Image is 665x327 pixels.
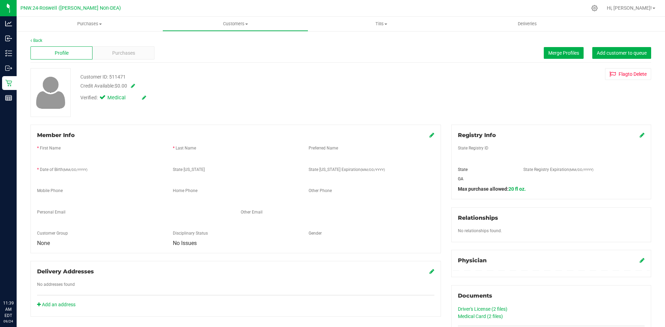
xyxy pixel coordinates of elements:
[37,268,94,275] span: Delivery Addresses
[544,47,584,59] button: Merge Profiles
[20,5,121,11] span: PNW.24-Roswell ([PERSON_NAME] Non-DEA)
[3,319,14,324] p: 09/24
[309,230,322,236] label: Gender
[458,145,488,151] label: State Registry ID
[37,188,63,194] label: Mobile Phone
[63,168,87,172] span: (MM/DD/YYYY)
[5,80,12,87] inline-svg: Retail
[308,17,454,31] a: Tills
[37,281,75,288] label: No addresses found
[508,186,526,192] span: 20 fl oz.
[605,68,651,80] button: Flagto Delete
[80,82,385,90] div: Credit Available:
[17,17,162,31] a: Purchases
[30,38,42,43] a: Back
[309,166,385,173] label: State [US_STATE] Expiration
[5,94,12,101] inline-svg: Reports
[569,168,593,172] span: (MM/DD/YYYY)
[453,166,518,173] div: State
[173,230,208,236] label: Disciplinary Status
[458,314,503,319] a: Medical Card (2 files)
[37,209,65,215] label: Personal Email
[112,49,135,57] span: Purchases
[458,257,487,264] span: Physician
[55,49,69,57] span: Profile
[40,166,87,173] label: Date of Birth
[5,20,12,27] inline-svg: Analytics
[37,132,75,138] span: Member Info
[5,65,12,72] inline-svg: Outbound
[173,240,197,246] span: No Issues
[548,50,579,56] span: Merge Profiles
[458,228,502,234] label: No relationships found.
[597,50,647,56] span: Add customer to queue
[5,35,12,42] inline-svg: Inbound
[523,166,593,173] label: State Registry Expiration
[7,272,28,292] iframe: Resource center
[107,94,135,102] span: Medical
[590,5,599,11] div: Manage settings
[3,300,14,319] p: 11:39 AM EDT
[173,166,205,173] label: State [US_STATE]
[33,75,69,110] img: user-icon.png
[173,188,197,194] label: Home Phone
[458,186,526,192] span: Max purchase allowed:
[37,240,50,246] span: None
[163,21,308,27] span: Customers
[309,188,332,194] label: Other Phone
[17,21,162,27] span: Purchases
[37,302,76,307] a: Add an address
[508,21,546,27] span: Deliveries
[5,50,12,57] inline-svg: Inventory
[309,21,454,27] span: Tills
[607,5,652,11] span: Hi, [PERSON_NAME]!
[592,47,651,59] button: Add customer to queue
[453,176,518,182] div: GA
[80,73,126,81] div: Customer ID: 511471
[176,145,196,151] label: Last Name
[115,83,127,89] span: $0.00
[309,145,338,151] label: Preferred Name
[458,215,498,221] span: Relationships
[37,230,68,236] label: Customer Group
[458,292,492,299] span: Documents
[241,209,263,215] label: Other Email
[454,17,600,31] a: Deliveries
[40,145,61,151] label: First Name
[80,94,146,102] div: Verified:
[361,168,385,172] span: (MM/DD/YYYY)
[162,17,308,31] a: Customers
[458,132,496,138] span: Registry Info
[458,306,507,312] a: Driver's License (2 files)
